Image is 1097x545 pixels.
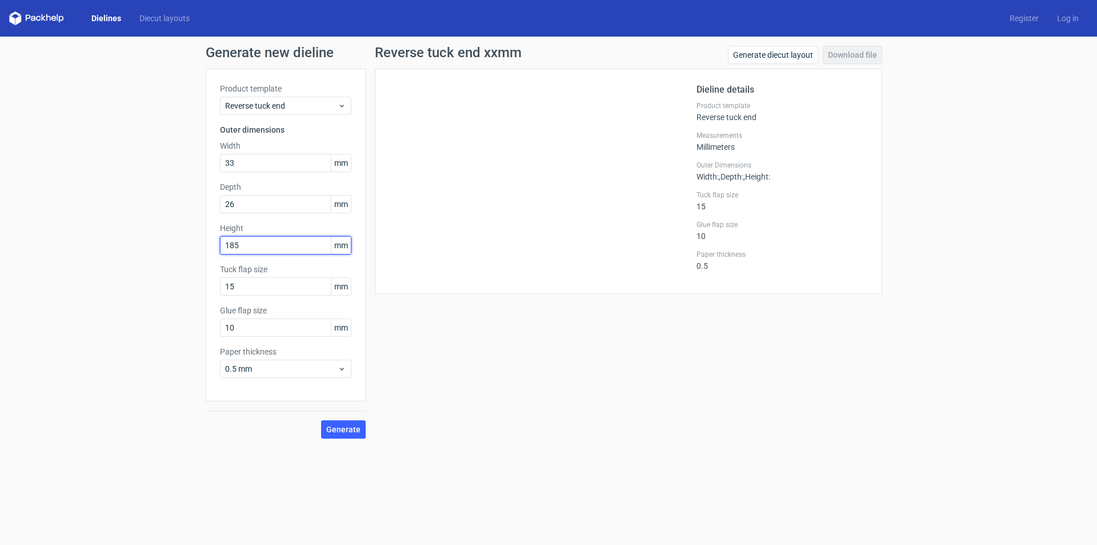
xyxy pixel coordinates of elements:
[696,190,868,200] label: Tuck flap size
[321,420,366,439] button: Generate
[696,250,868,259] label: Paper thickness
[696,131,868,140] label: Measurements
[696,220,868,229] label: Glue flap size
[1000,13,1048,24] a: Register
[696,220,868,241] div: 10
[130,13,199,24] a: Diecut layouts
[331,196,351,213] span: mm
[728,46,818,64] a: Generate diecut layout
[1048,13,1088,24] a: Log in
[375,46,522,59] h1: Reverse tuck end xxmm
[696,250,868,270] div: 0.5
[220,305,351,316] label: Glue flap size
[696,190,868,211] div: 15
[220,140,351,152] label: Width
[331,278,351,295] span: mm
[225,100,338,112] span: Reverse tuck end
[696,101,868,110] label: Product template
[696,172,719,181] span: Width :
[696,161,868,170] label: Outer Dimensions
[220,181,351,193] label: Depth
[331,319,351,336] span: mm
[82,13,130,24] a: Dielines
[326,425,361,433] span: Generate
[331,154,351,172] span: mm
[220,264,351,275] label: Tuck flap size
[206,46,891,59] h1: Generate new dieline
[220,124,351,136] h3: Outer dimensions
[220,83,351,94] label: Product template
[331,237,351,254] span: mm
[743,172,770,181] span: , Height :
[696,131,868,152] div: Millimeters
[225,363,338,375] span: 0.5 mm
[220,346,351,357] label: Paper thickness
[220,222,351,234] label: Height
[719,172,743,181] span: , Depth :
[696,83,868,97] h2: Dieline details
[696,101,868,122] div: Reverse tuck end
